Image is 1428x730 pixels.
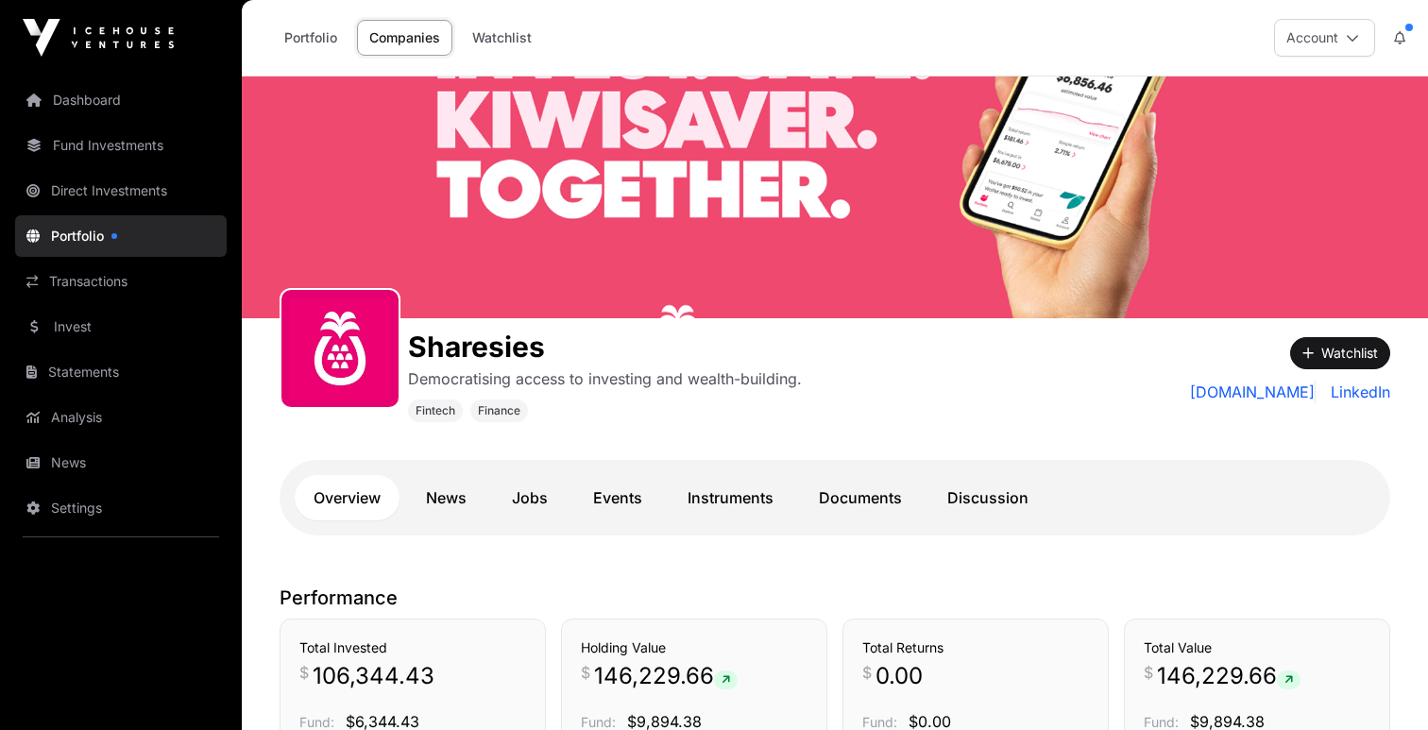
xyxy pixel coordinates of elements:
h3: Total Invested [299,638,526,657]
a: Watchlist [460,20,544,56]
iframe: Chat Widget [1334,639,1428,730]
a: Discussion [928,475,1047,520]
a: Companies [357,20,452,56]
a: Invest [15,306,227,348]
button: Watchlist [1290,337,1390,369]
h3: Holding Value [581,638,807,657]
a: Jobs [493,475,567,520]
span: Fund: [299,714,334,730]
a: Direct Investments [15,170,227,212]
a: Statements [15,351,227,393]
a: Transactions [15,261,227,302]
span: $ [299,661,309,684]
a: Fund Investments [15,125,227,166]
span: $ [581,661,590,684]
span: 0.00 [875,661,923,691]
a: Dashboard [15,79,227,121]
a: Instruments [669,475,792,520]
span: Fund: [1144,714,1179,730]
span: Finance [478,403,520,418]
button: Account [1274,19,1375,57]
a: News [15,442,227,484]
a: Documents [800,475,921,520]
span: 146,229.66 [1157,661,1300,691]
p: Performance [280,585,1390,611]
h3: Total Returns [862,638,1089,657]
span: 106,344.43 [313,661,434,691]
a: News [407,475,485,520]
h1: Sharesies [408,330,802,364]
a: [DOMAIN_NAME] [1190,381,1316,403]
img: Sharesies [242,76,1428,318]
a: Events [574,475,661,520]
a: Analysis [15,397,227,438]
span: 146,229.66 [594,661,738,691]
span: $ [1144,661,1153,684]
h3: Total Value [1144,638,1370,657]
nav: Tabs [295,475,1375,520]
span: Fintech [416,403,455,418]
span: Fund: [862,714,897,730]
img: sharesies_logo.jpeg [289,297,391,399]
a: Portfolio [15,215,227,257]
p: Democratising access to investing and wealth-building. [408,367,802,390]
span: Fund: [581,714,616,730]
a: Overview [295,475,399,520]
a: LinkedIn [1323,381,1390,403]
img: Icehouse Ventures Logo [23,19,174,57]
a: Portfolio [272,20,349,56]
a: Settings [15,487,227,529]
span: $ [862,661,872,684]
